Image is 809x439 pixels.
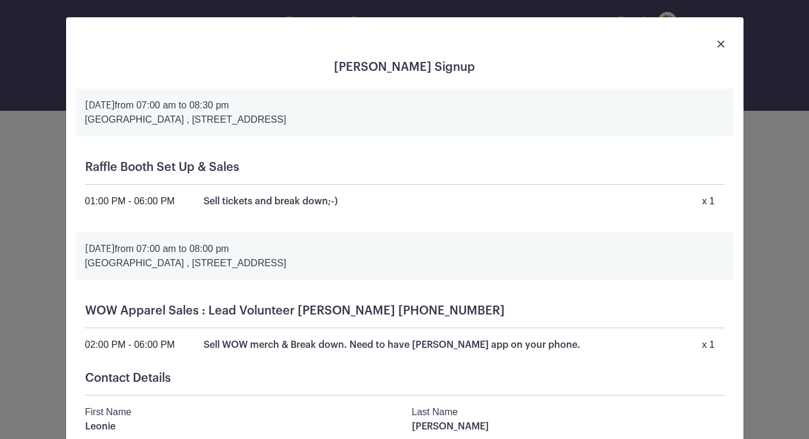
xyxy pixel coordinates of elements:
p: Sell tickets and break down;-) [204,194,338,208]
p: [PERSON_NAME] [412,419,724,434]
p: Last Name [412,405,724,419]
strong: [DATE] [85,244,115,254]
p: Leonie [85,419,398,434]
p: [GEOGRAPHIC_DATA] , [STREET_ADDRESS] [85,256,724,270]
h5: WOW Apparel Sales : Lead Volunteer [PERSON_NAME] [PHONE_NUMBER] [85,304,724,318]
h5: [PERSON_NAME] Signup [76,60,734,74]
p: Sell WOW merch & Break down. Need to have [PERSON_NAME] app on your phone. [204,338,580,352]
h5: Contact Details [85,371,724,385]
p: [GEOGRAPHIC_DATA] , [STREET_ADDRESS] [85,113,724,127]
div: x 1 [702,338,714,352]
strong: [DATE] [85,101,115,110]
h5: Raffle Booth Set Up & Sales [85,160,724,175]
p: First Name [85,405,398,419]
p: from 07:00 am to 08:00 pm [85,242,724,256]
div: 02:00 PM - 06:00 PM [85,338,175,352]
p: from 07:00 am to 08:30 pm [85,98,724,113]
img: close_button-5f87c8562297e5c2d7936805f587ecaba9071eb48480494691a3f1689db116b3.svg [717,41,724,48]
div: 01:00 PM - 06:00 PM [85,194,175,208]
div: x 1 [702,194,714,208]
